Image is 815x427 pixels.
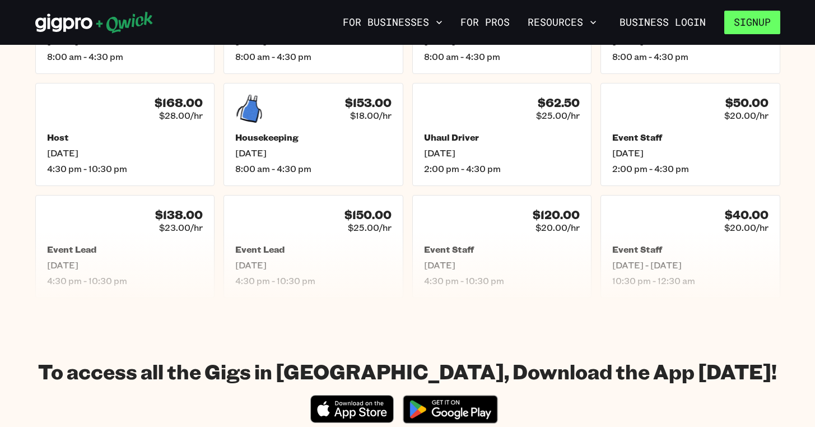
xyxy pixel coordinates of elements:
span: $20.00/hr [724,222,769,233]
a: $153.00$18.00/hrHousekeeping[DATE]8:00 am - 4:30 pm [223,83,403,186]
span: 8:00 am - 4:30 pm [235,51,392,62]
span: $20.00/hr [724,110,769,121]
span: 2:00 pm - 4:30 pm [612,163,769,174]
h5: Event Staff [612,132,769,143]
h4: $153.00 [345,96,392,110]
a: For Pros [456,13,514,32]
span: 10:30 pm - 12:30 am [612,275,769,286]
h5: Event Lead [235,244,392,255]
h5: Uhaul Driver [424,132,580,143]
span: 4:30 pm - 10:30 pm [235,275,392,286]
span: [DATE] - [DATE] [612,259,769,271]
a: $168.00$28.00/hrHost[DATE]4:30 pm - 10:30 pm [35,83,215,186]
span: $18.00/hr [350,110,392,121]
span: [DATE] [424,147,580,159]
h5: Event Staff [612,244,769,255]
a: Business Login [610,11,715,34]
span: 2:00 pm - 4:30 pm [424,163,580,174]
h4: $50.00 [725,96,769,110]
button: Resources [523,13,601,32]
h4: $40.00 [725,208,769,222]
h4: $62.50 [538,96,580,110]
span: [DATE] [47,147,203,159]
button: For Businesses [338,13,447,32]
a: $120.00$20.00/hrEvent Staff[DATE]4:30 pm - 10:30 pm [412,195,592,298]
span: $20.00/hr [535,222,580,233]
span: [DATE] [612,147,769,159]
span: [DATE] [424,259,580,271]
a: $40.00$20.00/hrEvent Staff[DATE] - [DATE]10:30 pm - 12:30 am [600,195,780,298]
span: 8:00 am - 4:30 pm [612,51,769,62]
span: 4:30 pm - 10:30 pm [47,275,203,286]
h5: Host [47,132,203,143]
a: $138.00$23.00/hrEvent Lead[DATE]4:30 pm - 10:30 pm [35,195,215,298]
span: [DATE] [235,259,392,271]
h4: $150.00 [344,208,392,222]
a: $62.50$25.00/hrUhaul Driver[DATE]2:00 pm - 4:30 pm [412,83,592,186]
span: [DATE] [235,147,392,159]
a: $150.00$25.00/hrEvent Lead[DATE]4:30 pm - 10:30 pm [223,195,403,298]
h1: To access all the Gigs in [GEOGRAPHIC_DATA], Download the App [DATE]! [38,359,777,384]
span: 4:30 pm - 10:30 pm [424,275,580,286]
h4: $138.00 [155,208,203,222]
a: Download on the App Store [310,414,394,425]
span: 8:00 am - 4:30 pm [47,51,203,62]
h5: Event Lead [47,244,203,255]
span: $23.00/hr [159,222,203,233]
h4: $168.00 [155,96,203,110]
span: [DATE] [47,259,203,271]
h4: $120.00 [533,208,580,222]
a: $50.00$20.00/hrEvent Staff[DATE]2:00 pm - 4:30 pm [600,83,780,186]
span: $25.00/hr [348,222,392,233]
button: Signup [724,11,780,34]
span: $25.00/hr [536,110,580,121]
span: 4:30 pm - 10:30 pm [47,163,203,174]
h5: Housekeeping [235,132,392,143]
span: $28.00/hr [159,110,203,121]
span: 8:00 am - 4:30 pm [424,51,580,62]
h5: Event Staff [424,244,580,255]
span: 8:00 am - 4:30 pm [235,163,392,174]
